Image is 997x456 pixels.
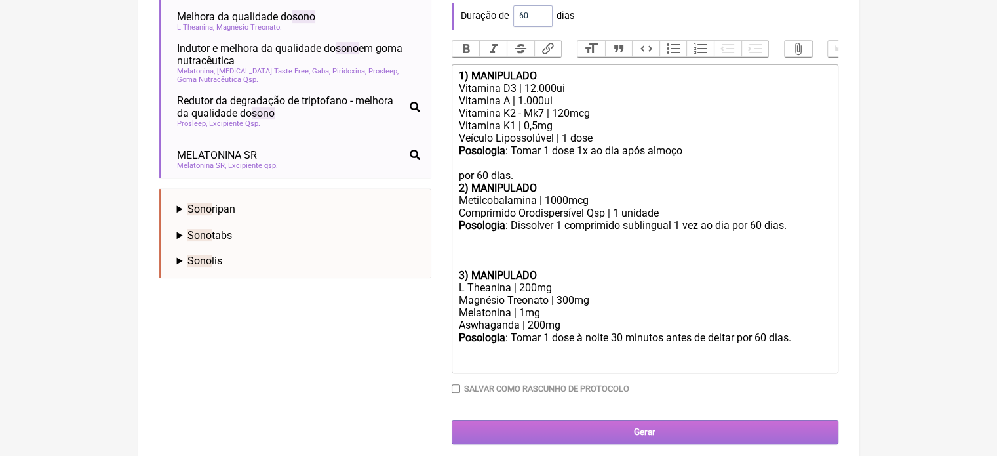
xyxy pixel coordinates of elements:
[458,107,831,119] div: Vitamina K2 - Mk7 | 120mcg
[458,281,831,294] div: L Theanina | 200mg
[336,42,359,54] span: sono
[177,149,257,161] span: MELATONINA SR
[741,41,769,58] button: Increase Level
[458,70,536,82] strong: 1) MANIPULADO
[557,10,574,22] span: dias
[507,41,534,58] button: Strikethrough
[828,41,855,58] button: Undo
[177,94,404,119] span: Redutor da degradação de triptofano - melhora da qualidade do
[177,161,226,170] span: Melatonina SR
[461,10,509,22] span: Duração de
[458,219,505,232] strong: Posologia
[534,41,562,58] button: Link
[632,41,659,58] button: Code
[209,119,260,128] span: Excipiente Qsp
[216,23,282,31] span: Magnésio Treonato
[458,207,831,219] div: Comprimido Orodispersível Qsp | 1 unidade
[714,41,741,58] button: Decrease Level
[177,75,258,84] span: Goma Nutracêutica Qsp
[458,331,505,344] strong: Posologia
[228,161,278,170] span: Excipiente qsp
[458,182,536,194] strong: 2) MANIPULADO
[458,269,536,281] strong: 3) MANIPULADO
[177,10,315,23] span: Melhora da qualidade do
[187,255,212,267] span: Sono
[187,229,232,241] span: tabs
[479,41,507,58] button: Italic
[187,255,222,267] span: lis
[312,67,330,75] span: Gaba
[686,41,714,58] button: Numbers
[452,41,480,58] button: Bold
[458,331,831,369] div: : Tomar 1 dose à noite 30 minutos antes de deitar por 60 dias.
[187,203,212,215] span: Sono
[605,41,633,58] button: Quote
[577,41,605,58] button: Heading
[177,42,420,67] span: Indutor e melhora da qualidade do em goma nutracêutica
[177,23,214,31] span: L Theanina
[458,119,831,132] div: Vitamina K1 | 0,5mg
[452,420,838,444] input: Gerar
[177,119,207,128] span: Prosleep
[177,255,420,267] summary: Sonolis
[177,203,420,215] summary: Sonoripan
[458,144,505,157] strong: Posologia
[292,10,315,23] span: sono
[458,144,831,194] div: : Tomar 1 dose 1x ao dia após almoço por 60 dias.
[464,384,629,394] label: Salvar como rascunho de Protocolo
[217,67,310,75] span: [MEDICAL_DATA] Taste Free
[458,219,831,269] div: : Dissolver 1 comprimido sublingual 1 vez ao dia por 60 dias.
[785,41,812,58] button: Attach Files
[458,294,831,319] div: Magnésio Treonato | 300mg Melatonina | 1mg
[187,203,235,215] span: ripan
[177,229,420,241] summary: Sonotabs
[458,132,831,144] div: Veículo Lipossolúvel | 1 dose
[659,41,687,58] button: Bullets
[458,82,831,94] div: Vitamina D3 | 12.000ui
[332,67,366,75] span: Piridoxina
[368,67,399,75] span: Prosleep
[458,94,831,107] div: Vitamina A | 1.000ui
[177,67,215,75] span: Melatonina
[458,319,831,331] div: Aswhaganda | 200mg
[458,194,831,207] div: Metilcobalamina | 1000mcg
[252,107,275,119] span: sono
[187,229,212,241] span: Sono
